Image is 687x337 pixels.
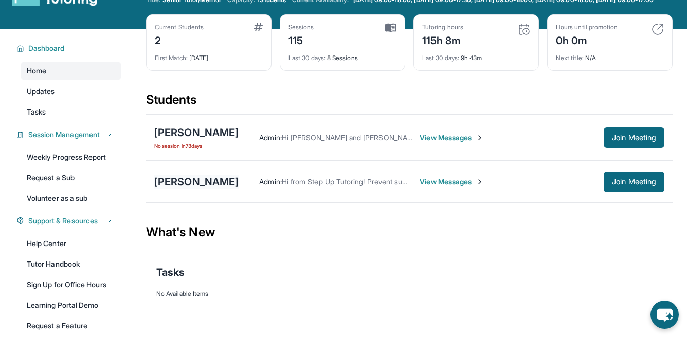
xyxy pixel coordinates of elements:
[650,301,679,329] button: chat-button
[21,316,121,335] a: Request a Feature
[21,62,121,80] a: Home
[259,177,281,186] span: Admin :
[154,125,239,140] div: [PERSON_NAME]
[288,31,314,48] div: 115
[604,172,664,192] button: Join Meeting
[21,234,121,253] a: Help Center
[24,43,115,53] button: Dashboard
[156,265,185,279] span: Tasks
[420,177,484,187] span: View Messages
[155,48,263,62] div: [DATE]
[556,23,618,31] div: Hours until promotion
[604,127,664,148] button: Join Meeting
[556,54,584,62] span: Next title :
[420,133,484,143] span: View Messages
[146,210,673,255] div: What's New
[155,54,188,62] span: First Match :
[146,91,673,114] div: Students
[156,290,662,298] div: No Available Items
[21,255,121,273] a: Tutor Handbook
[612,179,656,185] span: Join Meeting
[155,23,204,31] div: Current Students
[288,54,326,62] span: Last 30 days :
[288,48,396,62] div: 8 Sessions
[154,175,239,189] div: [PERSON_NAME]
[422,54,459,62] span: Last 30 days :
[154,142,239,150] span: No session in 73 days
[259,133,281,142] span: Admin :
[556,48,664,62] div: N/A
[21,189,121,208] a: Volunteer as a sub
[556,31,618,48] div: 0h 0m
[28,129,100,140] span: Session Management
[27,107,46,117] span: Tasks
[385,23,396,32] img: card
[21,103,121,121] a: Tasks
[254,23,263,31] img: card
[21,168,121,187] a: Request a Sub
[21,148,121,166] a: Weekly Progress Report
[24,216,115,226] button: Support & Resources
[27,86,55,97] span: Updates
[652,23,664,35] img: card
[476,178,484,186] img: Chevron-Right
[476,134,484,142] img: Chevron-Right
[422,48,530,62] div: 9h 43m
[28,43,65,53] span: Dashboard
[28,216,98,226] span: Support & Resources
[21,82,121,101] a: Updates
[518,23,530,35] img: card
[27,66,46,76] span: Home
[24,129,115,140] button: Session Management
[21,275,121,294] a: Sign Up for Office Hours
[288,23,314,31] div: Sessions
[422,23,463,31] div: Tutoring hours
[422,31,463,48] div: 115h 8m
[21,296,121,314] a: Learning Portal Demo
[155,31,204,48] div: 2
[612,135,656,141] span: Join Meeting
